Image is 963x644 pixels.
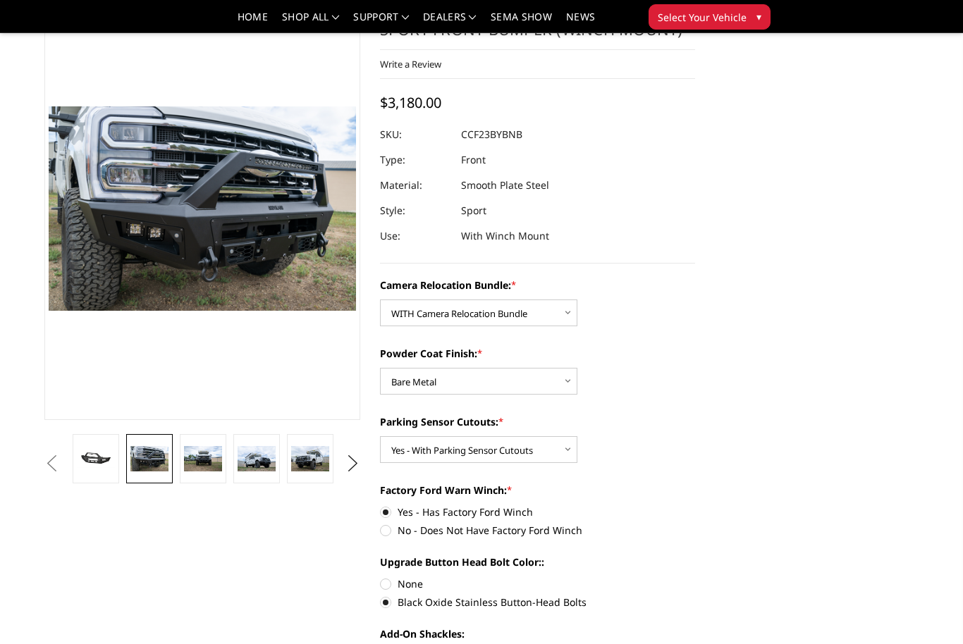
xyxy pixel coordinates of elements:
label: Parking Sensor Cutouts: [380,414,696,429]
dt: Use: [380,223,450,249]
dt: Type: [380,147,450,173]
a: News [566,12,595,32]
dt: Material: [380,173,450,198]
button: Select Your Vehicle [649,4,771,30]
img: 2023-2025 Ford F250-350-A2 Series-Sport Front Bumper (winch mount) [184,446,222,471]
label: Powder Coat Finish: [380,346,696,361]
a: Home [238,12,268,32]
label: None [380,576,696,591]
a: Support [353,12,409,32]
label: Black Oxide Stainless Button-Head Bolts [380,595,696,609]
dd: With Winch Mount [461,223,549,249]
a: Write a Review [380,58,441,70]
a: SEMA Show [491,12,552,32]
label: Factory Ford Warn Winch: [380,483,696,497]
button: Previous [41,453,62,474]
label: No - Does Not Have Factory Ford Winch [380,523,696,538]
img: 2023-2025 Ford F250-350-A2 Series-Sport Front Bumper (winch mount) [238,446,276,471]
a: shop all [282,12,339,32]
span: Select Your Vehicle [658,10,747,25]
dd: Smooth Plate Steel [461,173,549,198]
img: 2023-2025 Ford F250-350-A2 Series-Sport Front Bumper (winch mount) [130,446,168,471]
label: Yes - Has Factory Ford Winch [380,504,696,519]
button: Next [342,453,363,474]
dd: Front [461,147,486,173]
span: $3,180.00 [380,93,441,112]
img: 2023-2025 Ford F250-350-A2 Series-Sport Front Bumper (winch mount) [77,450,115,467]
img: 2023-2025 Ford F250-350-A2 Series-Sport Front Bumper (winch mount) [291,446,329,471]
dd: CCF23BYBNB [461,122,522,147]
label: Add-On Shackles: [380,626,696,641]
label: Camera Relocation Bundle: [380,278,696,292]
dd: Sport [461,198,486,223]
label: Upgrade Button Head Bolt Color:: [380,555,696,569]
dt: SKU: [380,122,450,147]
span: ▾ [756,9,761,24]
dt: Style: [380,198,450,223]
a: Dealers [423,12,477,32]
